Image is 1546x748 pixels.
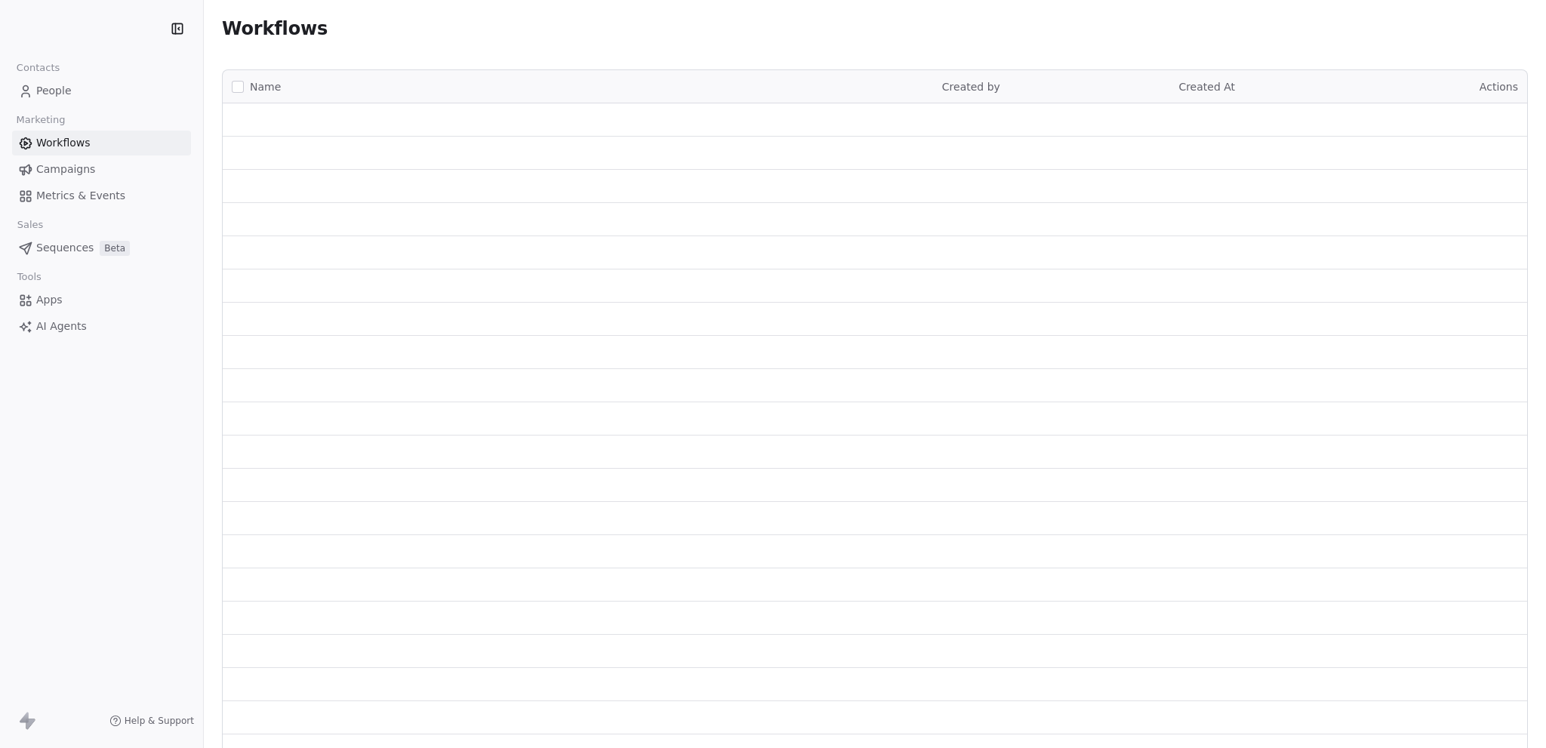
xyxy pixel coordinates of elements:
[36,319,87,334] span: AI Agents
[12,288,191,312] a: Apps
[125,715,194,727] span: Help & Support
[12,314,191,339] a: AI Agents
[12,131,191,155] a: Workflows
[100,241,130,256] span: Beta
[36,240,94,256] span: Sequences
[11,214,50,236] span: Sales
[109,715,194,727] a: Help & Support
[36,292,63,308] span: Apps
[36,135,91,151] span: Workflows
[1178,81,1235,93] span: Created At
[12,183,191,208] a: Metrics & Events
[36,83,72,99] span: People
[1480,81,1518,93] span: Actions
[942,81,1000,93] span: Created by
[12,78,191,103] a: People
[11,266,48,288] span: Tools
[250,79,281,95] span: Name
[222,18,328,39] span: Workflows
[10,57,66,79] span: Contacts
[12,157,191,182] a: Campaigns
[12,235,191,260] a: SequencesBeta
[36,188,125,204] span: Metrics & Events
[10,109,72,131] span: Marketing
[36,162,95,177] span: Campaigns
